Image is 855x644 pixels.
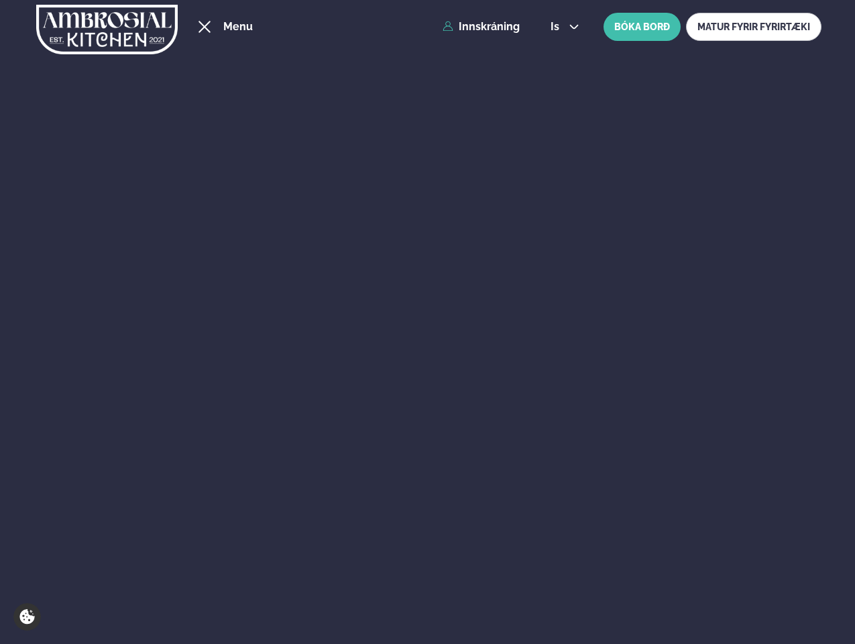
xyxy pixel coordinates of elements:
[36,2,178,57] img: logo
[196,19,213,35] button: hamburger
[551,21,563,32] span: is
[540,21,590,32] button: is
[13,603,41,631] a: Cookie settings
[686,13,821,41] a: MATUR FYRIR FYRIRTÆKI
[443,21,520,33] a: Innskráning
[604,13,681,41] button: BÓKA BORÐ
